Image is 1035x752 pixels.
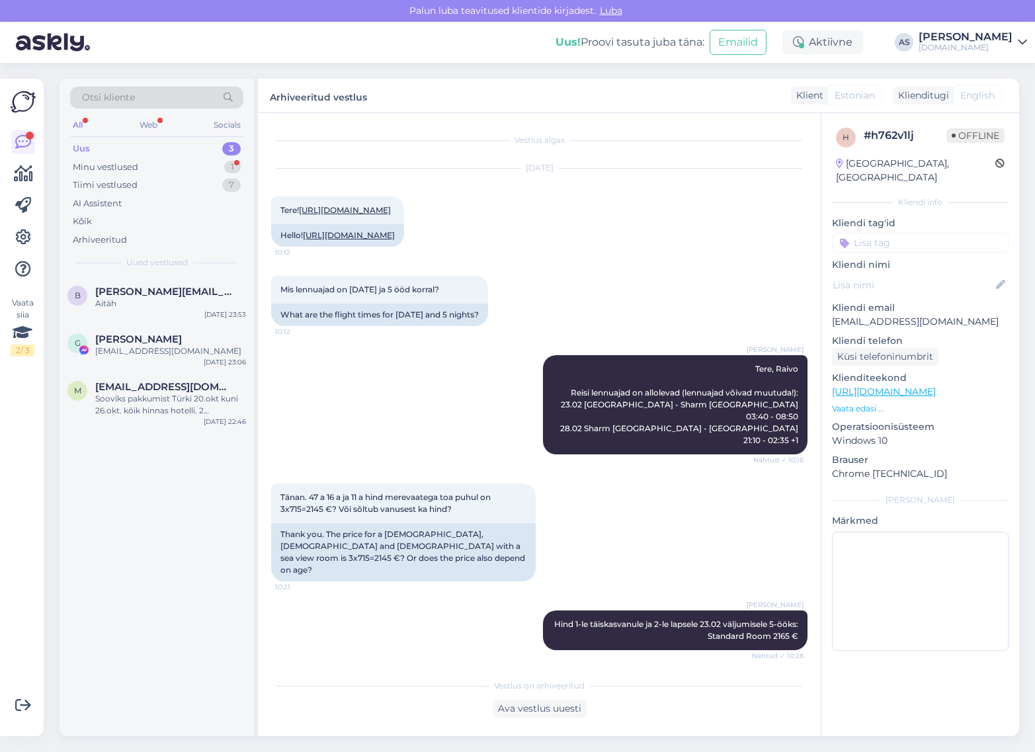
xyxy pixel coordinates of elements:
[832,371,1009,385] p: Klienditeekond
[95,393,246,417] div: Sooviks pakkumist Türki 20.okt kuni 26.okt. kõik hinnas hotelli. 2 täiskasvanut ja kaks 14 a last...
[73,197,122,210] div: AI Assistent
[271,224,404,247] div: Hello!
[271,134,807,146] div: Vestlus algas
[554,619,800,641] span: Hind 1-le täiskasvanule ja 2-le lapsele 23.02 väljumisele 5-ööks: Standard Room 2165 €
[832,216,1009,230] p: Kliendi tag'id
[836,157,995,185] div: [GEOGRAPHIC_DATA], [GEOGRAPHIC_DATA]
[275,327,325,337] span: 10:12
[753,455,804,465] span: Nähtud ✓ 10:16
[752,651,804,661] span: Nähtud ✓ 10:28
[832,315,1009,329] p: [EMAIL_ADDRESS][DOMAIN_NAME]
[782,30,863,54] div: Aktiivne
[137,116,160,134] div: Web
[95,381,233,393] span: maili@raama.ee
[747,345,804,355] span: [PERSON_NAME]
[493,700,587,718] div: Ava vestlus uuesti
[832,453,1009,467] p: Brauser
[275,582,325,592] span: 10:21
[919,32,1027,53] a: [PERSON_NAME][DOMAIN_NAME]
[596,5,626,17] span: Luba
[95,345,246,357] div: [EMAIL_ADDRESS][DOMAIN_NAME]
[11,89,36,114] img: Askly Logo
[832,348,938,366] div: Küsi telefoninumbrit
[224,161,241,174] div: 1
[280,284,439,294] span: Mis lennuajad on [DATE] ja 5 ööd korral?
[832,301,1009,315] p: Kliendi email
[494,680,585,692] span: Vestlus on arhiveeritud
[204,357,246,367] div: [DATE] 23:06
[747,600,804,610] span: [PERSON_NAME]
[204,310,246,319] div: [DATE] 23:53
[833,278,993,292] input: Lisa nimi
[11,297,34,356] div: Vaata siia
[222,179,241,192] div: 7
[270,87,367,104] label: Arhiveeritud vestlus
[74,386,81,396] span: m
[73,161,138,174] div: Minu vestlused
[82,91,135,104] span: Otsi kliente
[75,290,81,300] span: b
[832,494,1009,506] div: [PERSON_NAME]
[832,386,936,397] a: [URL][DOMAIN_NAME]
[835,89,875,103] span: Estonian
[271,304,488,326] div: What are the flight times for [DATE] and 5 nights?
[303,230,395,240] a: [URL][DOMAIN_NAME]
[864,128,946,144] div: # h762v1lj
[560,364,800,445] span: Tere, Raivo Reisi lennuajad on allolevad (lennuajad võivad muutuda!): 23.02 [GEOGRAPHIC_DATA] - S...
[299,205,391,215] a: [URL][DOMAIN_NAME]
[95,286,233,298] span: bernela@gmail.com
[832,467,1009,481] p: Chrome [TECHNICAL_ID]
[832,258,1009,272] p: Kliendi nimi
[832,514,1009,528] p: Märkmed
[893,89,949,103] div: Klienditugi
[556,36,581,48] b: Uus!
[271,162,807,174] div: [DATE]
[271,523,536,581] div: Thank you. The price for a [DEMOGRAPHIC_DATA], [DEMOGRAPHIC_DATA] and [DEMOGRAPHIC_DATA] with a s...
[222,142,241,155] div: 3
[11,345,34,356] div: 2 / 3
[95,333,182,345] span: Gerda Saarna
[126,257,188,269] span: Uued vestlused
[710,30,766,55] button: Emailid
[960,89,995,103] span: English
[70,116,85,134] div: All
[280,492,495,514] span: Tänan. 47 a 16 a ja 11 a hind merevaatega toa puhul on 3x715=2145 €? Või sõltub vanusest ka hind?
[73,233,127,247] div: Arhiveeritud
[832,420,1009,434] p: Operatsioonisüsteem
[556,34,704,50] div: Proovi tasuta juba täna:
[832,434,1009,448] p: Windows 10
[919,32,1013,42] div: [PERSON_NAME]
[95,298,246,310] div: Aitäh
[832,196,1009,208] div: Kliendi info
[275,247,325,257] span: 10:12
[791,89,823,103] div: Klient
[832,403,1009,415] p: Vaata edasi ...
[946,128,1005,143] span: Offline
[919,42,1013,53] div: [DOMAIN_NAME]
[73,179,138,192] div: Tiimi vestlused
[73,215,92,228] div: Kõik
[832,334,1009,348] p: Kliendi telefon
[73,142,90,155] div: Uus
[75,338,81,348] span: G
[211,116,243,134] div: Socials
[280,205,391,215] span: Tere!
[832,233,1009,253] input: Lisa tag
[895,33,913,52] div: AS
[204,417,246,427] div: [DATE] 22:46
[843,132,849,142] span: h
